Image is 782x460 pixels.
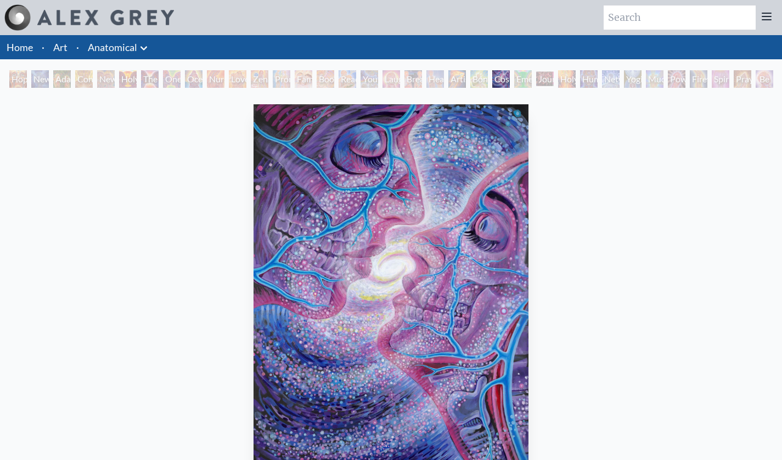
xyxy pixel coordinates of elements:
[668,70,685,88] div: Power to the Peaceful
[31,70,49,88] div: New Man [DEMOGRAPHIC_DATA]: [DEMOGRAPHIC_DATA] Mind
[72,35,83,59] li: ·
[9,70,27,88] div: Hope
[602,70,620,88] div: Networks
[295,70,312,88] div: Family
[404,70,422,88] div: Breathing
[339,70,356,88] div: Reading
[646,70,663,88] div: Mudra
[88,40,137,55] a: Anatomical
[536,70,554,88] div: Journey of the Wounded Healer
[53,70,71,88] div: Adam & Eve
[558,70,576,88] div: Holy Fire
[7,41,33,53] a: Home
[37,35,49,59] li: ·
[470,70,488,88] div: Bond
[119,70,137,88] div: Holy Grail
[712,70,729,88] div: Spirit Animates the Flesh
[756,70,773,88] div: Be a Good Human Being
[53,40,67,55] a: Art
[426,70,444,88] div: Healing
[317,70,334,88] div: Boo-boo
[580,70,598,88] div: Human Geometry
[624,70,642,88] div: Yogi & the Möbius Sphere
[75,70,93,88] div: Contemplation
[141,70,159,88] div: The Kiss
[273,70,290,88] div: Promise
[382,70,400,88] div: Laughing Man
[734,70,751,88] div: Praying Hands
[229,70,246,88] div: Love Circuit
[361,70,378,88] div: Young & Old
[163,70,181,88] div: One Taste
[448,70,466,88] div: Artist's Hand
[604,5,756,30] input: Search
[690,70,707,88] div: Firewalking
[251,70,268,88] div: Zena Lotus
[492,70,510,88] div: Cosmic Lovers
[514,70,532,88] div: Emerald Grail
[207,70,224,88] div: Nursing
[185,70,202,88] div: Ocean of Love Bliss
[97,70,115,88] div: New Man New Woman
